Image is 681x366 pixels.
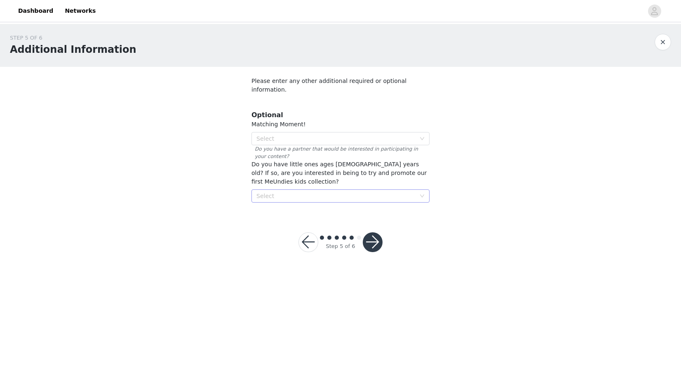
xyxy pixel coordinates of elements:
[10,34,136,42] div: STEP 5 OF 6
[251,121,306,128] span: Matching Moment!
[650,5,658,18] div: avatar
[420,136,425,142] i: icon: down
[10,42,136,57] h1: Additional Information
[420,194,425,199] i: icon: down
[256,192,416,200] div: Select
[326,242,355,250] div: Step 5 of 6
[251,110,430,120] h3: Optional
[251,161,427,185] span: Do you have little ones ages [DEMOGRAPHIC_DATA] years old? If so, are you interested in being to ...
[13,2,58,20] a: Dashboard
[60,2,101,20] a: Networks
[256,135,416,143] div: Select
[251,77,430,94] p: Please enter any other additional required or optional information.
[251,145,430,160] span: Do you have a partner that would be interested in participating in your content?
